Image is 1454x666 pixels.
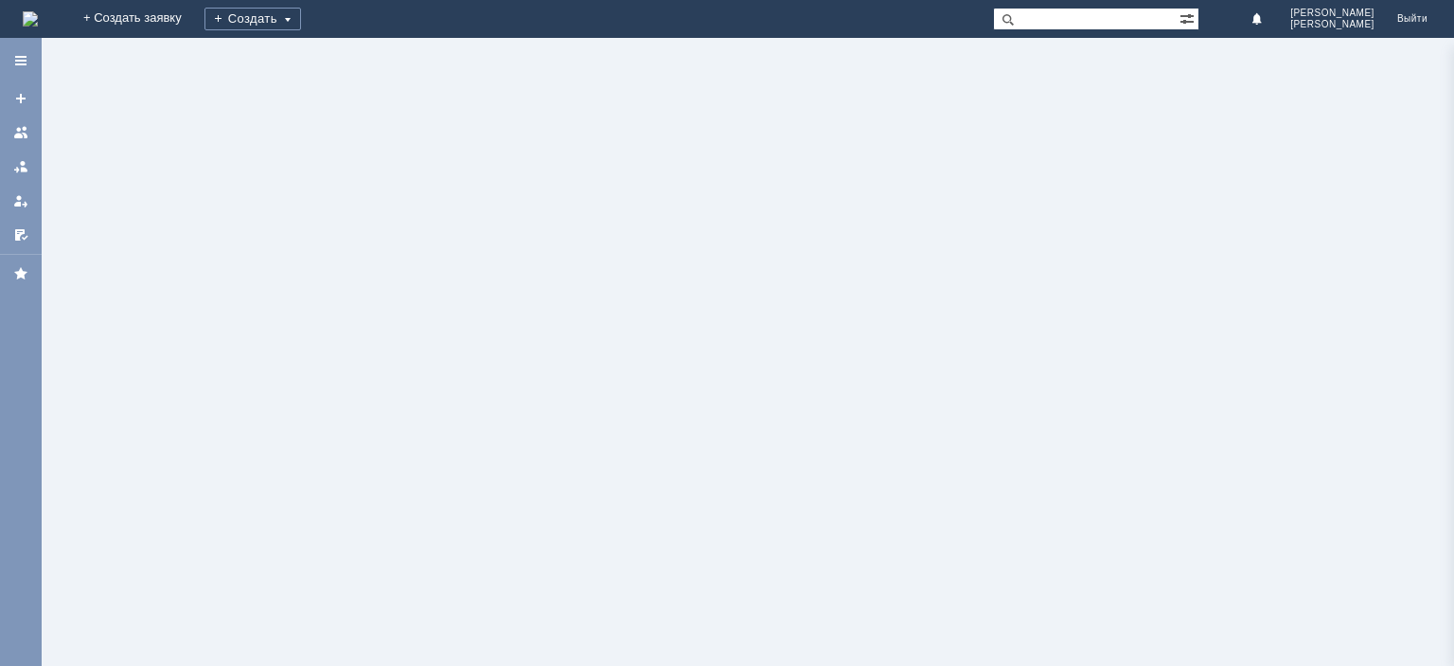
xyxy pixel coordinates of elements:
[1290,8,1374,19] span: [PERSON_NAME]
[23,11,38,27] img: logo
[1290,19,1374,30] span: [PERSON_NAME]
[23,11,38,27] a: Перейти на домашнюю страницу
[6,220,36,250] a: Мои согласования
[6,117,36,148] a: Заявки на командах
[1179,9,1198,27] span: Расширенный поиск
[6,152,36,182] a: Заявки в моей ответственности
[6,83,36,114] a: Создать заявку
[204,8,301,30] div: Создать
[6,186,36,216] a: Мои заявки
